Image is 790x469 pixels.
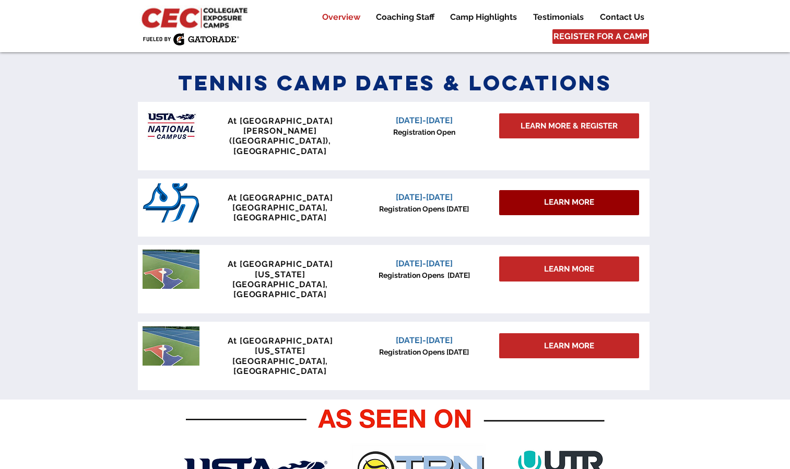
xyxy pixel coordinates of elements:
[232,203,328,222] span: [GEOGRAPHIC_DATA], [GEOGRAPHIC_DATA]
[306,11,652,24] nav: Site
[499,190,639,215] div: LEARN MORE
[445,11,522,24] p: Camp Highlights
[544,264,594,275] span: LEARN MORE
[228,116,333,126] span: At [GEOGRAPHIC_DATA]
[552,29,649,44] a: REGISTER FOR A CAMP
[228,193,333,203] span: At [GEOGRAPHIC_DATA]
[143,326,199,366] img: penn tennis courts with logo.jpeg
[499,333,639,358] a: LEARN MORE
[139,5,252,29] img: CEC Logo Primary_edited.jpg
[379,271,470,279] span: Registration Opens [DATE]
[143,33,239,45] img: Fueled by Gatorade.png
[228,336,333,356] span: At [GEOGRAPHIC_DATA][US_STATE]
[371,11,440,24] p: Coaching Staff
[229,126,331,156] span: [PERSON_NAME] ([GEOGRAPHIC_DATA]), [GEOGRAPHIC_DATA]
[228,259,333,279] span: At [GEOGRAPHIC_DATA][US_STATE]
[544,197,594,208] span: LEARN MORE
[143,107,199,146] img: USTA Campus image_edited.jpg
[143,183,199,222] img: San_Diego_Toreros_logo.png
[368,11,442,24] a: Coaching Staff
[544,341,594,351] span: LEARN MORE
[396,259,453,268] span: [DATE]-[DATE]
[379,205,469,213] span: Registration Opens [DATE]
[143,250,199,289] img: penn tennis courts with logo.jpeg
[528,11,589,24] p: Testimonials
[396,335,453,345] span: [DATE]-[DATE]
[393,128,455,136] span: Registration Open
[178,69,612,96] span: Tennis Camp Dates & Locations
[592,11,652,24] a: Contact Us
[499,113,639,138] a: LEARN MORE & REGISTER
[442,11,525,24] a: Camp Highlights
[553,31,647,42] span: REGISTER FOR A CAMP
[396,192,453,202] span: [DATE]-[DATE]
[595,11,650,24] p: Contact Us
[317,11,365,24] p: Overview
[525,11,592,24] a: Testimonials
[314,11,368,24] a: Overview
[232,356,328,376] span: [GEOGRAPHIC_DATA], [GEOGRAPHIC_DATA]
[499,256,639,282] a: LEARN MORE
[396,115,453,125] span: [DATE]-[DATE]
[521,121,618,132] span: LEARN MORE & REGISTER
[379,348,469,356] span: Registration Opens [DATE]
[232,279,328,299] span: [GEOGRAPHIC_DATA], [GEOGRAPHIC_DATA]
